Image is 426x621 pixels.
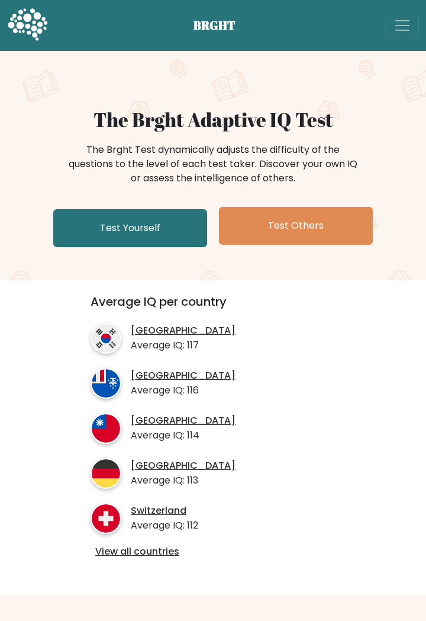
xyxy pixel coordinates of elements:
[131,505,198,517] a: Switzerland
[65,143,361,185] div: The Brght Test dynamically adjusts the difficulty of the questions to the level of each test take...
[91,503,121,534] img: country
[95,546,331,558] a: View all countries
[131,473,235,488] p: Average IQ: 113
[131,460,235,472] a: [GEOGRAPHIC_DATA]
[91,323,121,354] img: country
[131,325,235,337] a: [GEOGRAPHIC_DATA]
[91,413,121,444] img: country
[7,108,419,131] h1: The Brght Adaptive IQ Test
[91,295,335,318] h3: Average IQ per country
[91,458,121,489] img: country
[131,370,235,382] a: [GEOGRAPHIC_DATA]
[53,209,207,247] a: Test Yourself
[131,383,235,398] p: Average IQ: 116
[131,428,235,443] p: Average IQ: 114
[193,17,250,34] span: BRGHT
[91,368,121,399] img: country
[131,338,235,353] p: Average IQ: 117
[219,207,373,245] a: Test Others
[386,14,419,37] button: Toggle navigation
[131,518,198,533] p: Average IQ: 112
[131,415,235,427] a: [GEOGRAPHIC_DATA]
